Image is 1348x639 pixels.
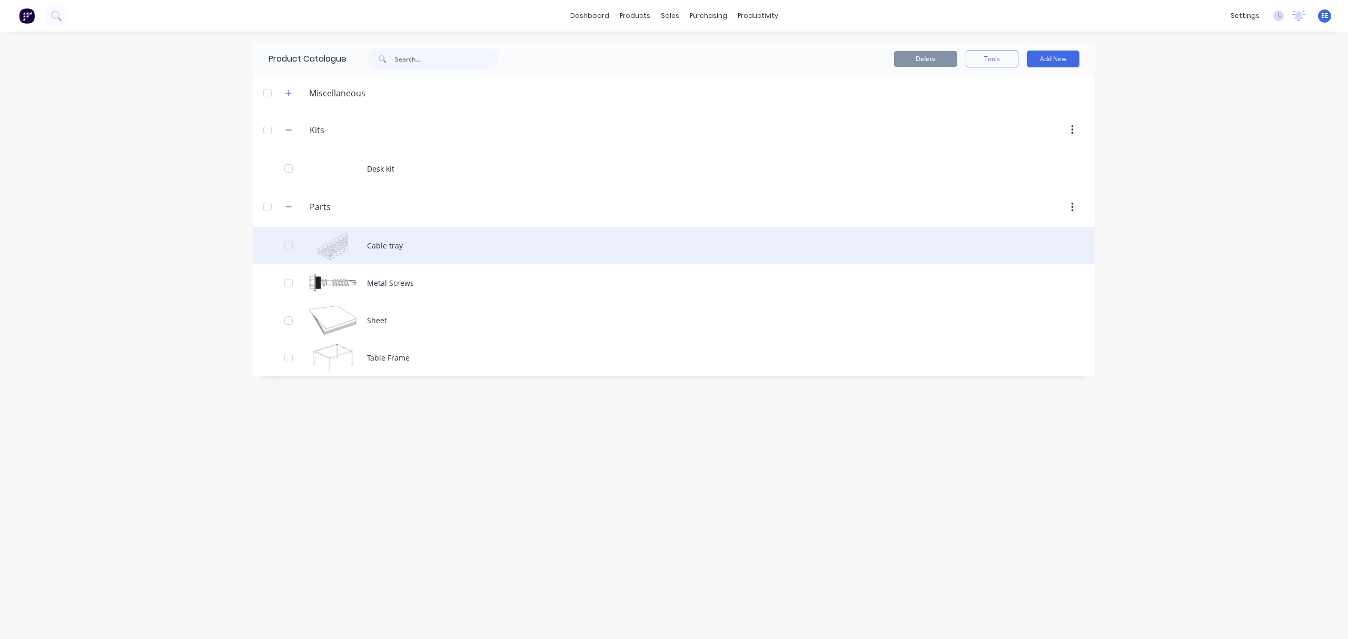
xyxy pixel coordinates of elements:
[1027,51,1079,67] button: Add New
[1321,11,1329,21] span: EE
[894,51,957,67] button: Delete
[565,8,614,24] a: dashboard
[19,8,35,24] img: Factory
[253,302,1095,339] div: SheetSheet
[656,8,685,24] div: sales
[732,8,784,24] div: productivity
[310,124,435,136] input: Enter category name
[253,42,346,76] div: Product Catalogue
[685,8,732,24] div: purchasing
[966,51,1018,67] button: Tools
[1225,8,1265,24] div: settings
[395,48,499,69] input: Search...
[253,150,1095,187] div: Desk kit
[253,264,1095,302] div: Metal ScrewsMetal Screws
[253,227,1095,264] div: Cable trayCable tray
[614,8,656,24] div: products
[301,87,374,99] div: Miscellaneous
[310,201,435,213] input: Enter category name
[253,339,1095,376] div: Table FrameTable Frame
